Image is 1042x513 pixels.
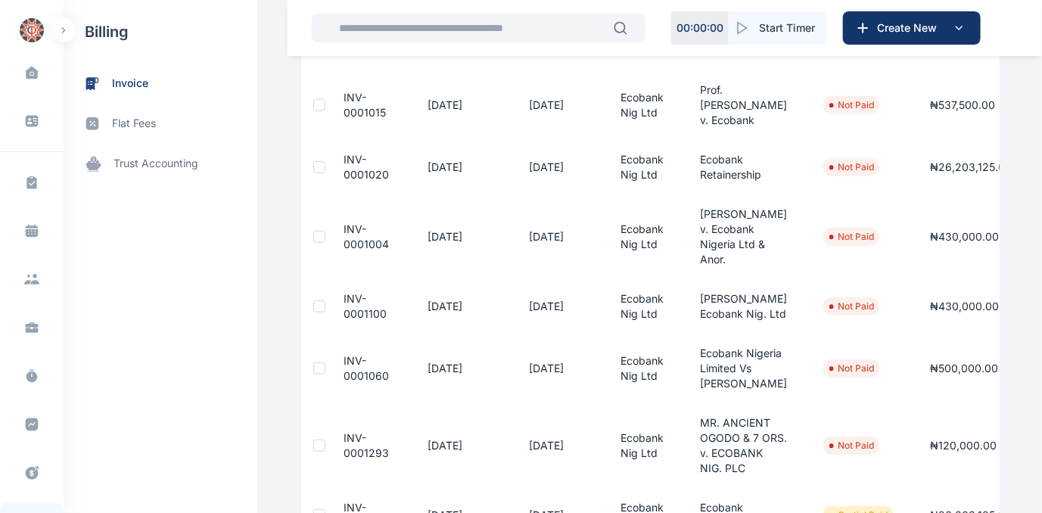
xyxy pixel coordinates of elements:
[112,116,156,132] span: flat fees
[409,70,511,140] td: [DATE]
[344,292,387,320] a: INV-0001100
[829,99,874,111] li: Not Paid
[682,70,805,140] td: Prof. [PERSON_NAME] v. Ecobank
[344,222,389,250] a: INV-0001004
[930,230,999,243] span: ₦430,000.00
[682,279,805,334] td: [PERSON_NAME] Ecobank Nig. Ltd
[409,140,511,194] td: [DATE]
[511,140,602,194] td: [DATE]
[930,300,999,312] span: ₦430,000.00
[602,70,682,140] td: Ecobank Nig Ltd
[759,20,815,36] span: Start Timer
[729,11,827,45] button: Start Timer
[64,104,257,144] a: flat fees
[682,194,805,279] td: [PERSON_NAME] v. Ecobank Nigeria Ltd & Anor.
[930,98,995,111] span: ₦537,500.00
[511,70,602,140] td: [DATE]
[409,279,511,334] td: [DATE]
[829,362,874,375] li: Not Paid
[344,354,389,382] a: INV-0001060
[344,91,386,119] a: INV-0001015
[511,279,602,334] td: [DATE]
[64,64,257,104] a: invoice
[930,439,997,452] span: ₦120,000.00
[344,431,389,459] a: INV-0001293
[682,403,805,488] td: MR. ANCIENT OGODO & 7 ORS. v. ECOBANK NIG. PLC
[511,194,602,279] td: [DATE]
[829,300,874,312] li: Not Paid
[602,140,682,194] td: Ecobank Nig Ltd
[602,279,682,334] td: Ecobank Nig Ltd
[930,362,998,375] span: ₦500,000.00
[64,144,257,184] a: trust accounting
[843,11,981,45] button: Create New
[602,194,682,279] td: Ecobank Nig Ltd
[682,334,805,403] td: Ecobank Nigeria Limited Vs [PERSON_NAME]
[114,156,198,172] span: trust accounting
[511,334,602,403] td: [DATE]
[930,160,1012,173] span: ₦26,203,125.00
[409,334,511,403] td: [DATE]
[829,161,874,173] li: Not Paid
[871,20,950,36] span: Create New
[677,20,723,36] p: 00 : 00 : 00
[511,403,602,488] td: [DATE]
[829,440,874,452] li: Not Paid
[409,194,511,279] td: [DATE]
[602,403,682,488] td: Ecobank Nig Ltd
[682,140,805,194] td: Ecobank Retainership
[409,403,511,488] td: [DATE]
[602,334,682,403] td: Ecobank Nig Ltd
[829,231,874,243] li: Not Paid
[344,153,389,181] a: INV-0001020
[112,76,148,92] span: invoice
